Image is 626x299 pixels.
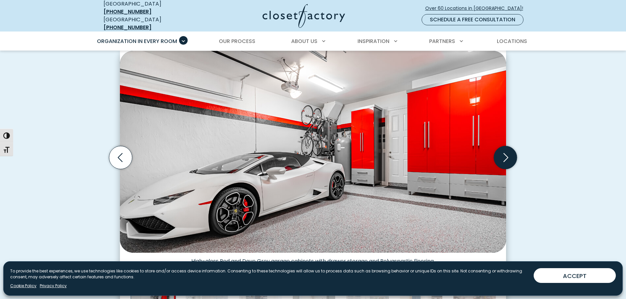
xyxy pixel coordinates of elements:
[422,14,523,25] a: Schedule a Free Consultation
[429,37,455,45] span: Partners
[97,37,177,45] span: Organization in Every Room
[104,8,151,15] a: [PHONE_NUMBER]
[10,283,36,289] a: Cookie Policy
[120,253,506,265] figcaption: High-gloss Red and Dove Grey garage cabinets with drawer storage and Polyaspartic flooring.
[534,268,616,283] button: ACCEPT
[219,37,255,45] span: Our Process
[10,268,528,280] p: To provide the best experiences, we use technologies like cookies to store and/or access device i...
[92,32,534,51] nav: Primary Menu
[106,143,135,172] button: Previous slide
[425,5,528,12] span: Over 60 Locations in [GEOGRAPHIC_DATA]!
[491,143,520,172] button: Next slide
[40,283,67,289] a: Privacy Policy
[425,3,529,14] a: Over 60 Locations in [GEOGRAPHIC_DATA]!
[291,37,317,45] span: About Us
[263,4,345,28] img: Closet Factory Logo
[120,51,506,253] img: Luxury sports garage with high-gloss red cabinetry, gray base drawers, and vertical bike racks
[104,24,151,31] a: [PHONE_NUMBER]
[497,37,527,45] span: Locations
[104,16,199,32] div: [GEOGRAPHIC_DATA]
[358,37,389,45] span: Inspiration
